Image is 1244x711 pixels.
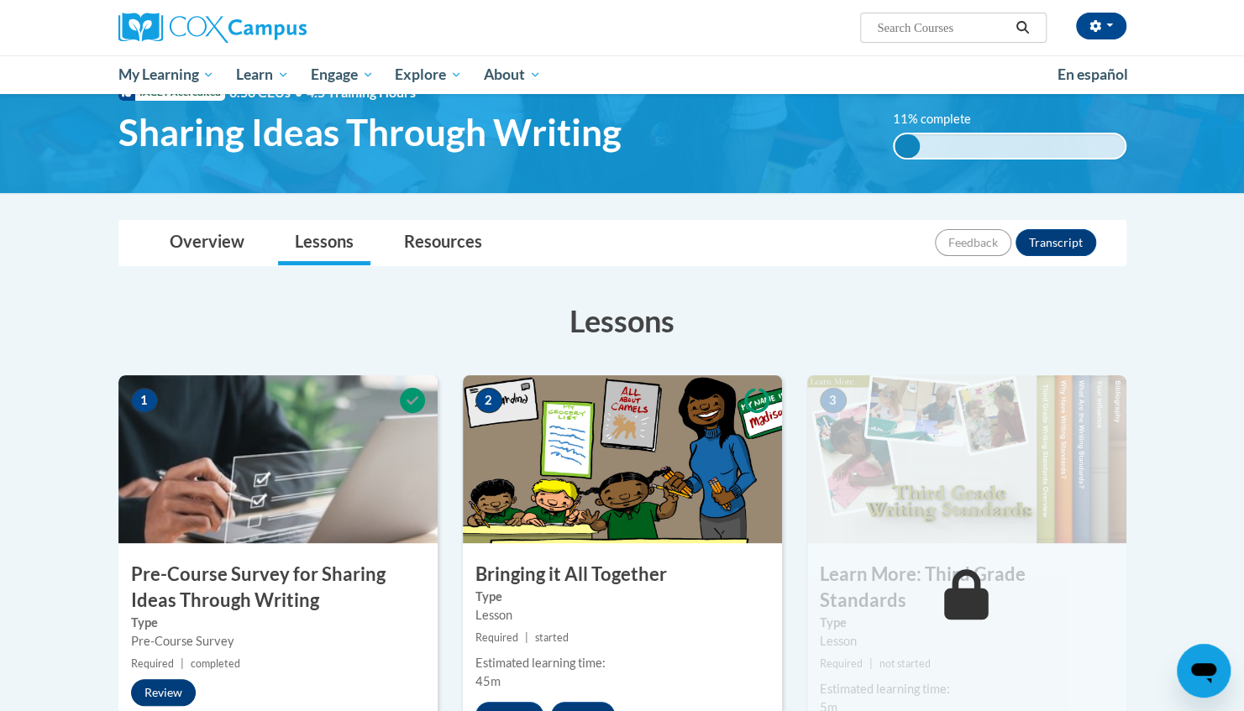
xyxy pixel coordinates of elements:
[118,13,307,43] img: Cox Campus
[475,674,501,688] span: 45m
[475,388,502,413] span: 2
[525,631,528,644] span: |
[475,654,769,672] div: Estimated learning time:
[879,657,931,670] span: not started
[484,65,541,85] span: About
[131,657,174,670] span: Required
[820,388,847,413] span: 3
[463,375,782,543] img: Course Image
[131,679,196,706] button: Review
[1010,18,1035,38] button: Search
[118,562,438,614] h3: Pre-Course Survey for Sharing Ideas Through Writing
[118,375,438,543] img: Course Image
[820,614,1114,632] label: Type
[475,631,518,644] span: Required
[895,134,920,158] div: 11% complete
[820,632,1114,651] div: Lesson
[475,606,769,625] div: Lesson
[463,562,782,588] h3: Bringing it All Together
[131,388,158,413] span: 1
[225,55,300,94] a: Learn
[384,55,473,94] a: Explore
[473,55,552,94] a: About
[869,657,873,670] span: |
[131,614,425,632] label: Type
[108,55,226,94] a: My Learning
[820,657,863,670] span: Required
[93,55,1152,94] div: Main menu
[395,65,462,85] span: Explore
[118,13,438,43] a: Cox Campus
[807,375,1126,543] img: Course Image
[820,680,1114,698] div: Estimated learning time:
[118,110,622,154] span: Sharing Ideas Through Writing
[1047,57,1139,92] a: En español
[1016,229,1096,256] button: Transcript
[387,221,499,265] a: Resources
[935,229,1011,256] button: Feedback
[278,221,370,265] a: Lessons
[236,65,289,85] span: Learn
[131,632,425,651] div: Pre-Course Survey
[535,631,569,644] span: started
[1076,13,1126,39] button: Account Settings
[300,55,385,94] a: Engage
[311,65,374,85] span: Engage
[118,65,214,85] span: My Learning
[875,18,1010,38] input: Search Courses
[191,657,240,670] span: completed
[1058,65,1128,83] span: En español
[118,300,1126,342] h3: Lessons
[475,588,769,606] label: Type
[1177,644,1231,698] iframe: Button to launch messaging window
[893,110,989,128] label: 11% complete
[153,221,261,265] a: Overview
[807,562,1126,614] h3: Learn More: Third Grade Standards
[181,657,184,670] span: |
